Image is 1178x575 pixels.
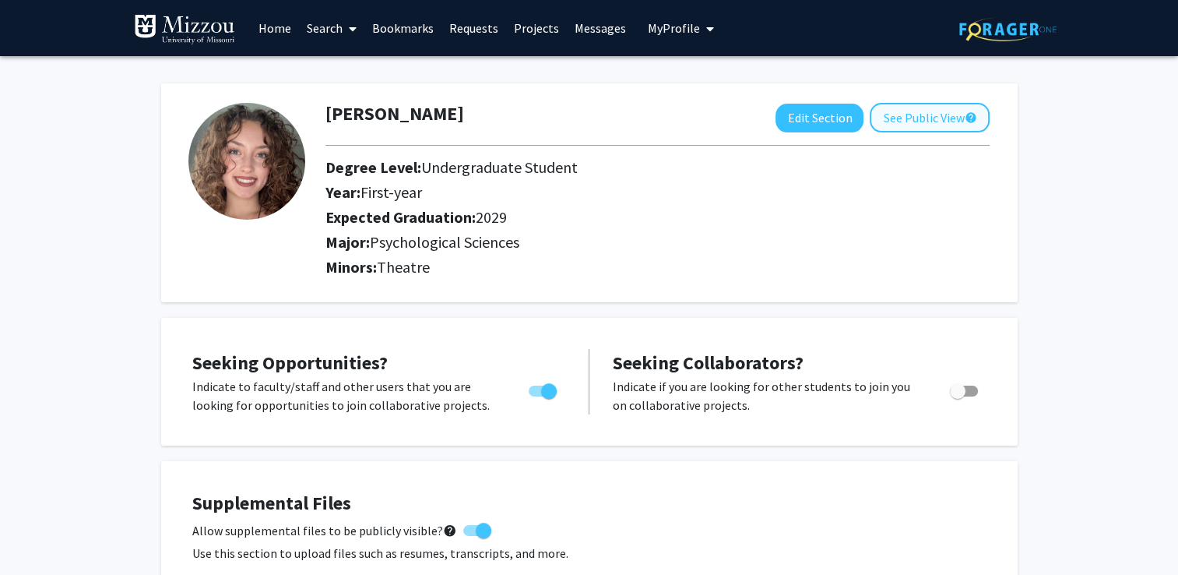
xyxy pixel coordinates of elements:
[959,17,1057,41] img: ForagerOne Logo
[441,1,506,55] a: Requests
[506,1,567,55] a: Projects
[364,1,441,55] a: Bookmarks
[944,377,986,400] div: Toggle
[192,351,388,375] span: Seeking Opportunities?
[325,158,902,177] h2: Degree Level:
[12,505,66,563] iframe: Chat
[134,14,235,45] img: University of Missouri Logo
[870,103,990,132] button: See Public View
[964,108,976,127] mat-icon: help
[192,521,457,540] span: Allow supplemental files to be publicly visible?
[325,208,902,227] h2: Expected Graduation:
[192,377,499,414] p: Indicate to faculty/staff and other users that you are looking for opportunities to join collabor...
[299,1,364,55] a: Search
[567,1,634,55] a: Messages
[192,544,986,563] p: Use this section to upload files such as resumes, transcripts, and more.
[188,103,305,220] img: Profile Picture
[522,377,565,400] div: Toggle
[325,103,464,125] h1: [PERSON_NAME]
[325,183,902,202] h2: Year:
[370,232,519,252] span: Psychological Sciences
[421,157,578,177] span: Undergraduate Student
[648,20,700,36] span: My Profile
[325,233,990,252] h2: Major:
[251,1,299,55] a: Home
[613,351,804,375] span: Seeking Collaborators?
[377,257,430,277] span: Theatre
[443,521,457,540] mat-icon: help
[613,377,920,414] p: Indicate if you are looking for other students to join you on collaborative projects.
[192,492,986,515] h4: Supplemental Files
[360,182,422,202] span: First-year
[775,104,863,132] button: Edit Section
[476,207,507,227] span: 2029
[325,258,990,277] h2: Minors:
